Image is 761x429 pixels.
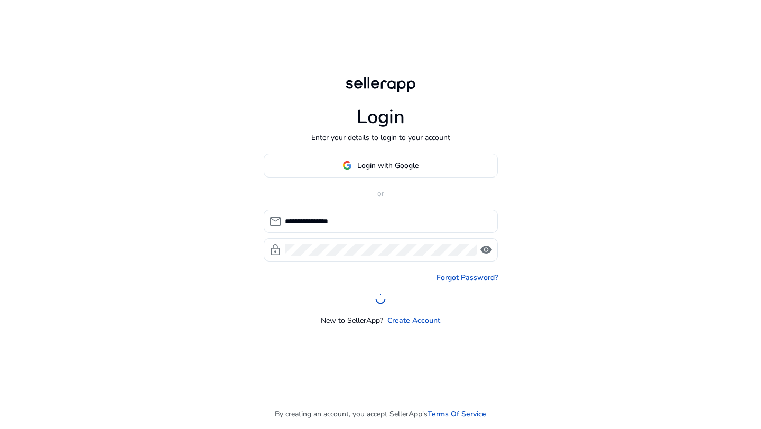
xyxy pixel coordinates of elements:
span: mail [269,215,282,228]
span: lock [269,244,282,256]
p: Enter your details to login to your account [311,132,450,143]
p: or [264,188,498,199]
h1: Login [357,106,405,128]
span: Login with Google [357,160,419,171]
a: Create Account [387,315,440,326]
p: New to SellerApp? [321,315,383,326]
img: google-logo.svg [342,161,352,170]
button: Login with Google [264,154,498,178]
a: Terms Of Service [428,408,486,419]
span: visibility [480,244,493,256]
a: Forgot Password? [437,272,498,283]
